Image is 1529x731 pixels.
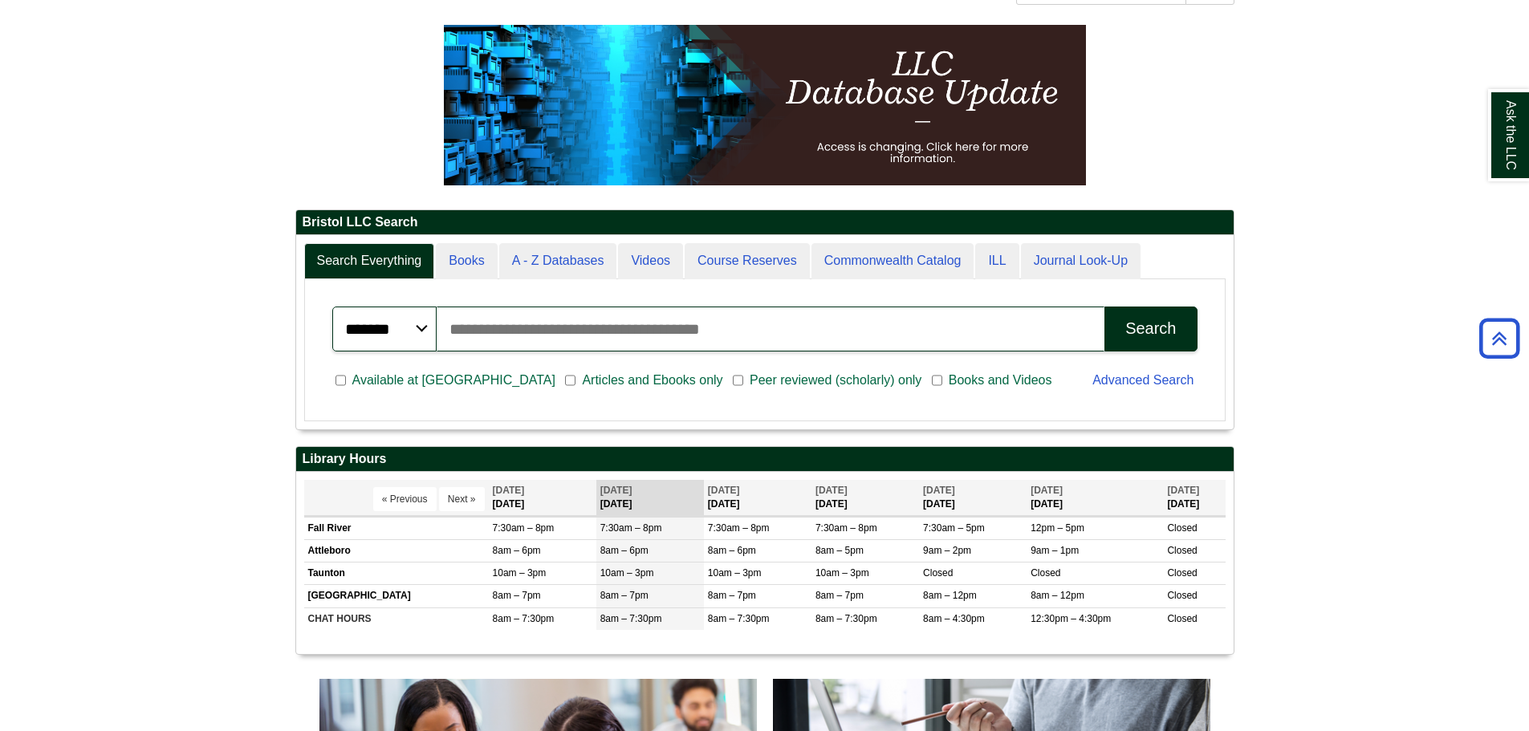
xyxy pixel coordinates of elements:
[444,25,1086,185] img: HTML tutorial
[1167,485,1199,496] span: [DATE]
[600,522,662,534] span: 7:30am – 8pm
[600,545,649,556] span: 8am – 6pm
[493,522,555,534] span: 7:30am – 8pm
[923,522,985,534] span: 7:30am – 5pm
[1167,545,1197,556] span: Closed
[1031,613,1111,624] span: 12:30pm – 4:30pm
[493,613,555,624] span: 8am – 7:30pm
[1031,567,1060,579] span: Closed
[685,243,810,279] a: Course Reserves
[1021,243,1141,279] a: Journal Look-Up
[743,371,928,390] span: Peer reviewed (scholarly) only
[1031,590,1084,601] span: 8am – 12pm
[304,243,435,279] a: Search Everything
[618,243,683,279] a: Videos
[815,485,848,496] span: [DATE]
[1474,327,1525,349] a: Back to Top
[1167,567,1197,579] span: Closed
[1027,480,1163,516] th: [DATE]
[923,590,977,601] span: 8am – 12pm
[932,373,942,388] input: Books and Videos
[346,371,562,390] span: Available at [GEOGRAPHIC_DATA]
[942,371,1059,390] span: Books and Videos
[919,480,1027,516] th: [DATE]
[815,567,869,579] span: 10am – 3pm
[923,545,971,556] span: 9am – 2pm
[499,243,617,279] a: A - Z Databases
[296,447,1234,472] h2: Library Hours
[436,243,497,279] a: Books
[1031,545,1079,556] span: 9am – 1pm
[708,590,756,601] span: 8am – 7pm
[373,487,437,511] button: « Previous
[1031,522,1084,534] span: 12pm – 5pm
[708,545,756,556] span: 8am – 6pm
[1031,485,1063,496] span: [DATE]
[600,590,649,601] span: 8am – 7pm
[304,585,489,607] td: [GEOGRAPHIC_DATA]
[1125,319,1176,338] div: Search
[304,562,489,585] td: Taunton
[815,522,877,534] span: 7:30am – 8pm
[708,567,762,579] span: 10am – 3pm
[575,371,729,390] span: Articles and Ebooks only
[335,373,346,388] input: Available at [GEOGRAPHIC_DATA]
[600,613,662,624] span: 8am – 7:30pm
[733,373,743,388] input: Peer reviewed (scholarly) only
[304,517,489,539] td: Fall River
[493,545,541,556] span: 8am – 6pm
[811,243,974,279] a: Commonwealth Catalog
[1092,373,1194,387] a: Advanced Search
[708,522,770,534] span: 7:30am – 8pm
[923,485,955,496] span: [DATE]
[708,485,740,496] span: [DATE]
[1163,480,1225,516] th: [DATE]
[704,480,811,516] th: [DATE]
[815,613,877,624] span: 8am – 7:30pm
[975,243,1019,279] a: ILL
[493,590,541,601] span: 8am – 7pm
[304,540,489,562] td: Attleboro
[815,545,864,556] span: 8am – 5pm
[596,480,704,516] th: [DATE]
[923,613,985,624] span: 8am – 4:30pm
[296,210,1234,235] h2: Bristol LLC Search
[304,607,489,630] td: CHAT HOURS
[600,567,654,579] span: 10am – 3pm
[815,590,864,601] span: 8am – 7pm
[439,487,485,511] button: Next »
[708,613,770,624] span: 8am – 7:30pm
[1104,307,1197,351] button: Search
[489,480,596,516] th: [DATE]
[565,373,575,388] input: Articles and Ebooks only
[1167,590,1197,601] span: Closed
[600,485,632,496] span: [DATE]
[493,485,525,496] span: [DATE]
[493,567,547,579] span: 10am – 3pm
[923,567,953,579] span: Closed
[1167,613,1197,624] span: Closed
[811,480,919,516] th: [DATE]
[1167,522,1197,534] span: Closed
